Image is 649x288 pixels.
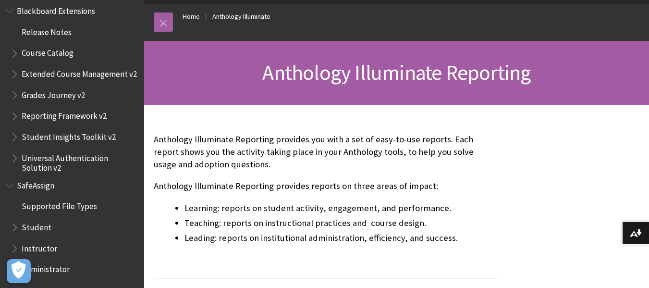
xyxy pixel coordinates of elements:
span: SafeAssign [17,177,54,190]
span: Anthology Illuminate Reporting [262,59,530,86]
span: Administrator [22,262,70,275]
li: Teaching: reports on instructional practices and course design. [184,216,497,230]
nav: Book outline for Blackboard SafeAssign [6,177,138,277]
span: Student Insights Toolkit v2 [22,129,116,142]
span: Course Catalog [22,45,73,58]
button: Open Preferences [7,259,31,283]
p: Anthology Illuminate Reporting provides reports on three areas of impact: [154,180,497,192]
span: Extended Course Management v2 [22,66,137,79]
a: Anthology Illuminate [212,11,270,23]
nav: Book outline for Blackboard Extensions [6,3,138,173]
span: Supported File Types [22,199,97,212]
p: Anthology Illuminate Reporting provides you with a set of easy-to-use reports. Each report shows ... [154,133,497,171]
span: Grades Journey v2 [22,87,85,100]
a: Home [183,11,200,23]
span: Release Notes [22,24,72,37]
span: Blackboard Extensions [17,3,95,16]
span: Student [22,219,51,232]
span: Reporting Framework v2 [22,108,107,121]
li: Leading: reports on institutional administration, efficiency, and success. [184,231,497,245]
span: Universal Authentication Solution v2 [22,150,137,173]
span: Instructor [22,240,57,253]
li: Learning: reports on student activity, engagement, and performance. [184,201,497,215]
